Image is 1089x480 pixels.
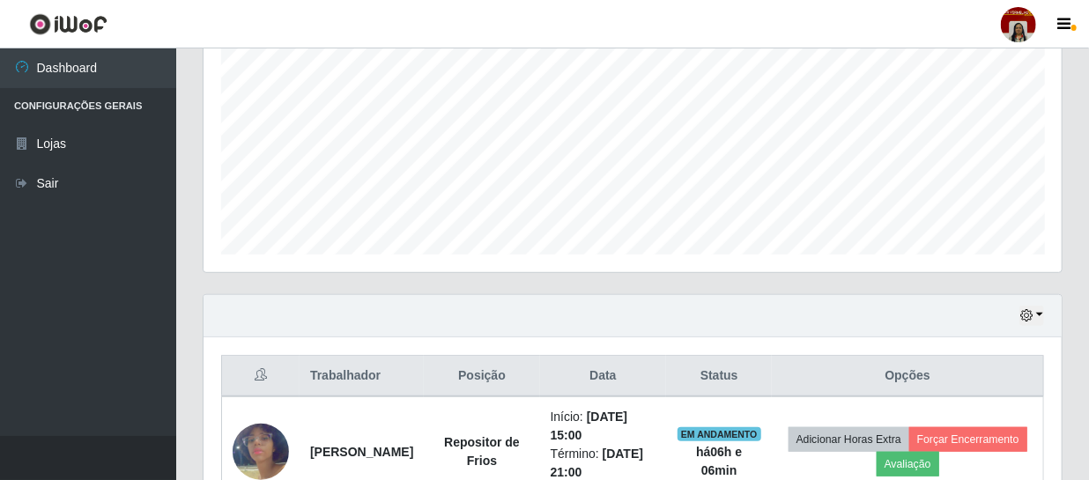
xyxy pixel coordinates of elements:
strong: Repositor de Frios [444,435,520,468]
img: CoreUI Logo [29,13,107,35]
button: Adicionar Horas Extra [789,427,909,452]
li: Início: [551,408,656,445]
th: Trabalhador [300,356,424,397]
strong: [PERSON_NAME] [310,445,413,459]
button: Forçar Encerramento [909,427,1027,452]
th: Opções [772,356,1043,397]
button: Avaliação [877,452,939,476]
span: EM ANDAMENTO [678,427,761,441]
strong: há 06 h e 06 min [696,445,742,477]
th: Posição [424,356,539,397]
th: Status [666,356,772,397]
th: Data [540,356,667,397]
time: [DATE] 15:00 [551,410,628,442]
